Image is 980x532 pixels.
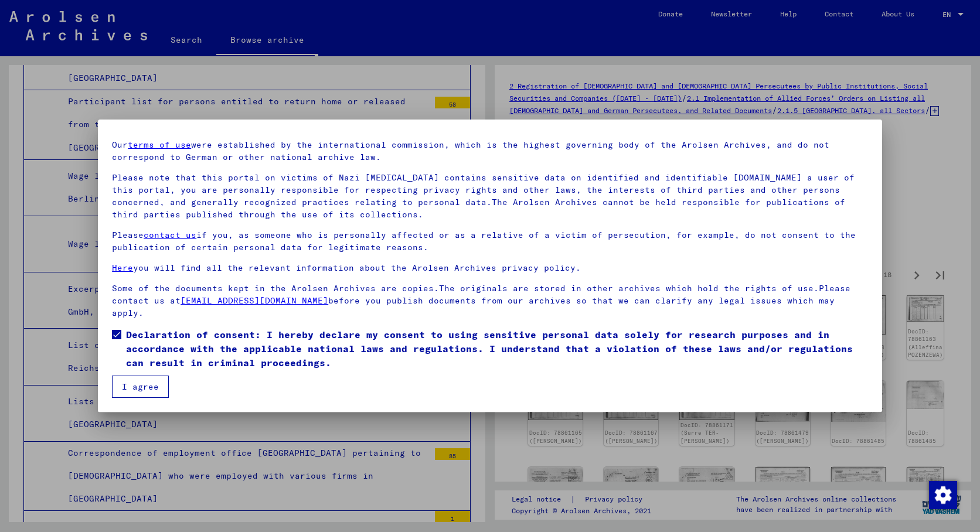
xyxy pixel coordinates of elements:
a: Here [112,262,133,273]
a: terms of use [128,139,191,150]
p: you will find all the relevant information about the Arolsen Archives privacy policy. [112,262,868,274]
a: contact us [144,230,196,240]
p: Please note that this portal on victims of Nazi [MEDICAL_DATA] contains sensitive data on identif... [112,172,868,221]
span: Declaration of consent: I hereby declare my consent to using sensitive personal data solely for r... [126,328,868,370]
img: Change consent [929,481,957,509]
a: [EMAIL_ADDRESS][DOMAIN_NAME] [181,295,328,306]
button: I agree [112,376,169,398]
p: Our were established by the international commission, which is the highest governing body of the ... [112,139,868,163]
p: Some of the documents kept in the Arolsen Archives are copies.The originals are stored in other a... [112,282,868,319]
p: Please if you, as someone who is personally affected or as a relative of a victim of persecution,... [112,229,868,254]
